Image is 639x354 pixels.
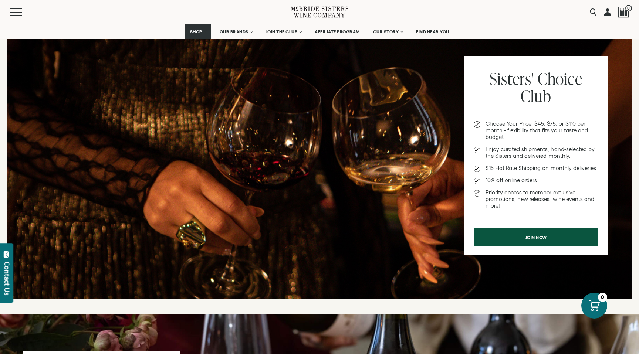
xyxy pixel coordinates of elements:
li: $15 Flat Rate Shipping on monthly deliveries [474,165,598,171]
button: Mobile Menu Trigger [10,8,37,16]
div: 0 [598,293,607,302]
a: OUR BRANDS [215,24,257,39]
li: Choose Your Price: $45, $75, or $110 per month - flexibility that fits your taste and budget [474,120,598,140]
span: OUR BRANDS [220,29,248,34]
li: Priority access to member exclusive promotions, new releases, wine events and more! [474,189,598,209]
a: FIND NEAR YOU [411,24,454,39]
div: Contact Us [3,262,11,295]
a: SHOP [185,24,211,39]
span: Club [521,85,551,107]
span: Choice [538,68,582,89]
a: Join now [474,228,598,246]
span: 0 [625,5,632,11]
span: Join now [513,230,560,245]
li: Enjoy curated shipments, hand-selected by the Sisters and delivered monthly. [474,146,598,159]
span: Sisters' [490,68,534,89]
span: FIND NEAR YOU [416,29,449,34]
span: AFFILIATE PROGRAM [315,29,360,34]
a: AFFILIATE PROGRAM [310,24,365,39]
a: OUR STORY [368,24,408,39]
span: OUR STORY [373,29,399,34]
a: JOIN THE CLUB [261,24,307,39]
span: SHOP [190,29,203,34]
li: 10% off online orders [474,177,598,184]
span: JOIN THE CLUB [266,29,298,34]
